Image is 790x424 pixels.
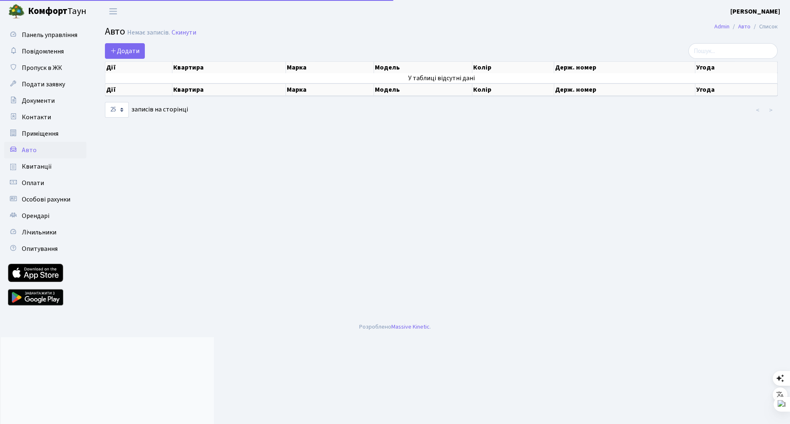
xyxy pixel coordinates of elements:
a: Скинути [172,29,196,37]
li: Список [750,22,778,31]
span: Подати заявку [22,80,65,89]
a: Подати заявку [4,76,86,93]
span: Лічильники [22,228,56,237]
a: Панель управління [4,27,86,43]
a: Додати [105,43,145,59]
th: Колір [472,83,554,96]
th: Держ. номер [554,62,695,73]
nav: breadcrumb [702,18,790,35]
a: Опитування [4,241,86,257]
th: Держ. номер [554,83,695,96]
span: Опитування [22,244,58,253]
th: Дії [105,62,172,73]
span: Додати [110,46,139,56]
div: Немає записів. [127,29,170,37]
div: Розроблено . [359,322,431,331]
a: Авто [4,142,86,158]
a: Контакти [4,109,86,125]
a: Пропуск в ЖК [4,60,86,76]
th: Модель [374,62,472,73]
a: [PERSON_NAME] [730,7,780,16]
button: Переключити навігацію [103,5,123,18]
b: Комфорт [28,5,67,18]
a: Оплати [4,175,86,191]
a: Приміщення [4,125,86,142]
a: Документи [4,93,86,109]
th: Дії [105,83,172,96]
a: Особові рахунки [4,191,86,208]
span: Контакти [22,113,51,122]
th: Модель [374,83,472,96]
span: Таун [28,5,86,19]
span: Квитанції [22,162,52,171]
input: Пошук... [688,43,778,59]
th: Угода [695,62,778,73]
th: Угода [695,83,778,96]
a: Орендарі [4,208,86,224]
a: Admin [714,22,730,31]
span: Панель управління [22,30,77,39]
span: Орендарі [22,211,49,220]
span: Авто [22,146,37,155]
th: Колір [472,62,554,73]
a: Лічильники [4,224,86,241]
th: Квартира [172,62,286,73]
a: Повідомлення [4,43,86,60]
th: Марка [286,62,374,73]
img: logo.png [8,3,25,20]
a: Massive Kinetic [391,322,430,331]
th: Марка [286,83,374,96]
span: Пропуск в ЖК [22,63,62,72]
span: Приміщення [22,129,58,138]
span: Авто [105,24,125,39]
span: Повідомлення [22,47,64,56]
span: Документи [22,96,55,105]
label: записів на сторінці [105,102,188,118]
span: Особові рахунки [22,195,70,204]
td: У таблиці відсутні дані [105,73,778,83]
span: Оплати [22,178,44,188]
th: Квартира [172,83,286,96]
a: Авто [738,22,750,31]
a: Квитанції [4,158,86,175]
select: записів на сторінці [105,102,129,118]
